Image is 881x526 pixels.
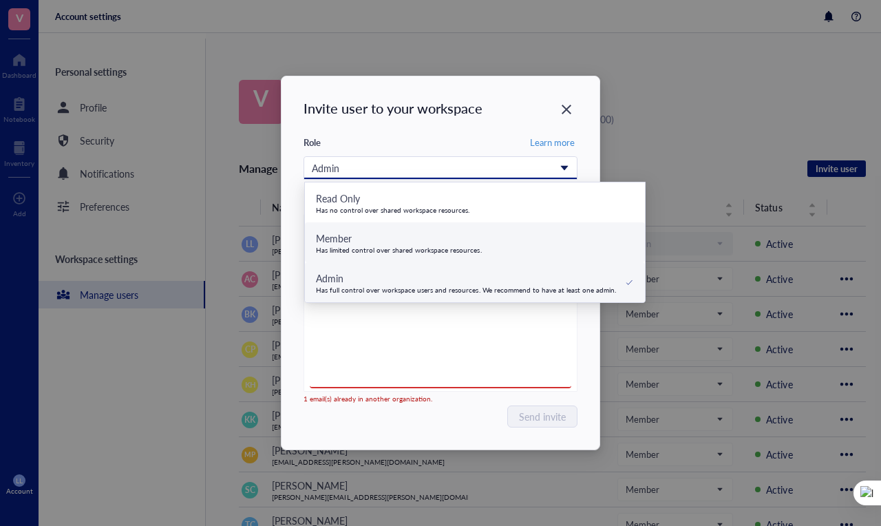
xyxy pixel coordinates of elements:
div: Admin [316,271,616,286]
div: 1 email(s) already in another organization. [304,394,524,403]
div: Member [316,231,352,246]
button: Send invite [507,406,577,428]
button: Close [555,98,577,120]
div: Role [304,136,321,149]
div: Invite user to your workspace [304,98,577,118]
span: Learn more [530,136,575,149]
span: Close [555,101,577,118]
div: Has full control over workspace users and resources. We recommend to have at least one admin. [316,286,616,294]
div: Has limited control over shared workspace resources. [316,246,482,254]
div: Admin [312,160,554,176]
div: Read Only [316,191,360,206]
div: Has no control over shared workspace resources. [316,206,469,214]
div: Emails [304,193,329,205]
button: Learn more [527,134,577,151]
